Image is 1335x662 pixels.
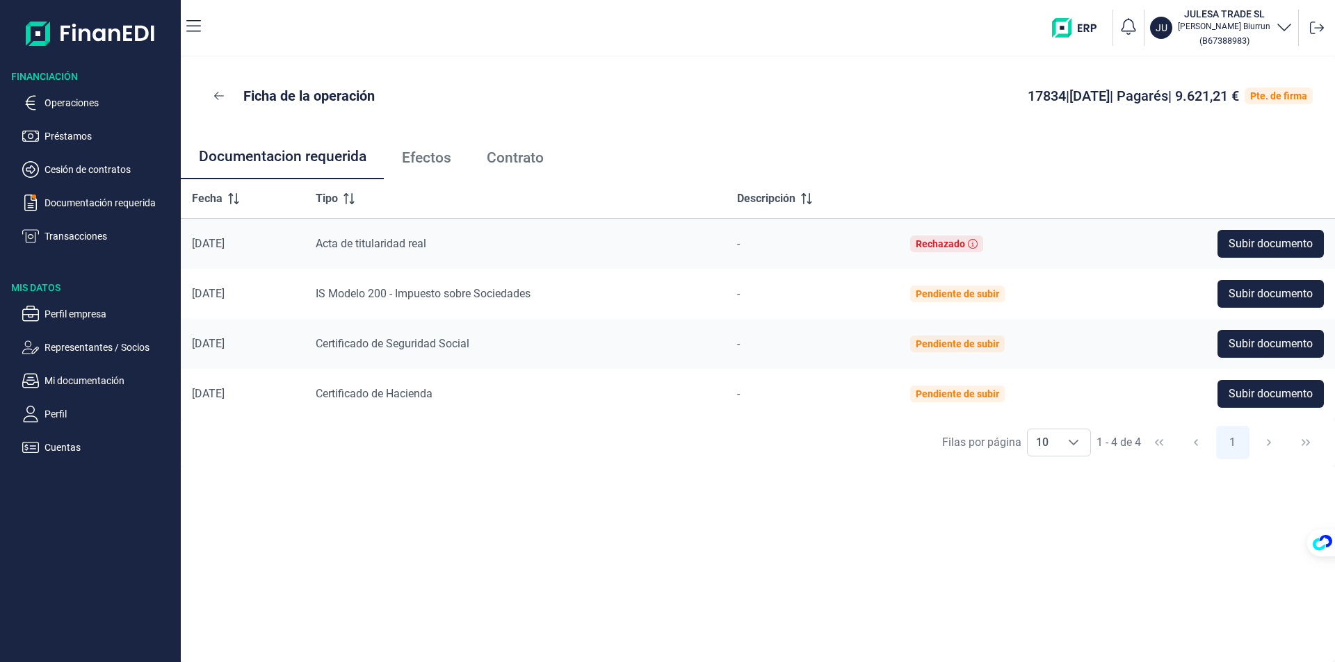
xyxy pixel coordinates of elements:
[22,372,175,389] button: Mi documentación
[316,287,531,300] span: IS Modelo 200 - Impuesto sobre Sociedades
[1229,386,1313,402] span: Subir documento
[22,195,175,211] button: Documentación requerida
[22,228,175,245] button: Transacciones
[44,372,175,389] p: Mi documentación
[192,287,293,301] div: [DATE]
[1178,21,1270,32] p: [PERSON_NAME] Biurrun
[916,288,999,299] div: Pendiente de subir
[1156,21,1167,35] p: JU
[1229,286,1313,302] span: Subir documento
[1217,230,1324,258] button: Subir documento
[1217,380,1324,408] button: Subir documento
[192,387,293,401] div: [DATE]
[737,287,740,300] span: -
[1178,7,1270,21] h3: JULESA TRADE SL
[1150,7,1293,49] button: JUJULESA TRADE SL[PERSON_NAME] Biurrun(B67388983)
[1217,280,1324,308] button: Subir documento
[192,337,293,351] div: [DATE]
[1142,426,1176,459] button: First Page
[44,306,175,322] p: Perfil empresa
[737,190,795,207] span: Descripción
[1229,336,1313,352] span: Subir documento
[22,94,175,111] button: Operaciones
[22,306,175,322] button: Perfil empresa
[44,195,175,211] p: Documentación requerida
[1216,426,1249,459] button: Page 1
[316,337,469,350] span: Certificado de Seguridad Social
[1097,437,1141,448] span: 1 - 4 de 4
[22,128,175,144] button: Préstamos
[1289,426,1322,459] button: Last Page
[916,388,999,399] div: Pendiente de subir
[44,439,175,456] p: Cuentas
[384,135,469,181] a: Efectos
[44,161,175,178] p: Cesión de contratos
[44,406,175,422] p: Perfil
[44,128,175,144] p: Préstamos
[402,151,451,165] span: Efectos
[1179,426,1213,459] button: Previous Page
[44,339,175,356] p: Representantes / Socios
[22,439,175,456] button: Cuentas
[737,337,740,350] span: -
[737,237,740,250] span: -
[192,190,222,207] span: Fecha
[26,11,156,56] img: Logo de aplicación
[487,151,544,165] span: Contrato
[192,237,293,251] div: [DATE]
[316,190,338,207] span: Tipo
[1199,35,1249,46] small: Copiar cif
[1229,235,1313,252] span: Subir documento
[44,228,175,245] p: Transacciones
[243,86,375,106] p: Ficha de la operación
[22,339,175,356] button: Representantes / Socios
[469,135,561,181] a: Contrato
[916,238,965,249] div: Rechazado
[199,149,366,164] span: Documentacion requerida
[22,406,175,422] button: Perfil
[1057,429,1090,456] div: Choose
[22,161,175,178] button: Cesión de contratos
[316,387,432,400] span: Certificado de Hacienda
[1052,18,1107,38] img: erp
[316,237,426,250] span: Acta de titularidad real
[44,94,175,111] p: Operaciones
[1217,330,1324,358] button: Subir documento
[942,434,1021,451] div: Filas por página
[1028,88,1239,104] span: 17834 | [DATE] | Pagarés | 9.621,21 €
[181,135,384,181] a: Documentacion requerida
[737,387,740,400] span: -
[1028,429,1057,456] span: 10
[916,338,999,349] div: Pendiente de subir
[1252,426,1286,459] button: Next Page
[1250,90,1307,101] div: Pte. de firma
